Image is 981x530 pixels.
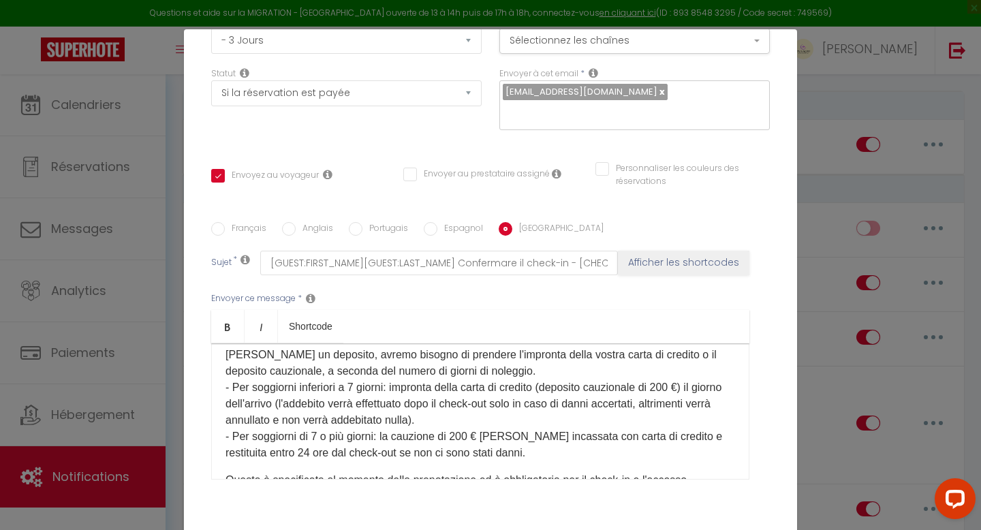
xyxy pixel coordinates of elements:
[589,67,598,78] i: Recipient
[211,310,245,343] a: Bold
[499,67,578,80] label: Envoyer à cet email
[225,472,735,505] p: Questa è specificata al momento della prenotazione ed è obbligatoria per il check-in e l'accesso ...
[505,85,657,98] span: [EMAIL_ADDRESS][DOMAIN_NAME]
[225,222,266,237] label: Français
[278,310,343,343] a: Shortcode
[924,473,981,530] iframe: LiveChat chat widget
[499,28,770,54] button: Sélectionnez les chaînes
[437,222,483,237] label: Espagnol
[362,222,408,237] label: Portugais
[618,251,749,275] button: Afficher les shortcodes
[225,330,735,461] p: Al fine di confermare il vostro arrivo al nostro team per il check-in, e poiché Booking non [PERS...
[240,254,250,265] i: Subject
[552,168,561,179] i: Envoyer au prestataire si il est assigné
[245,310,278,343] a: Italic
[211,67,236,80] label: Statut
[306,293,315,304] i: Message
[323,169,332,180] i: Envoyer au voyageur
[512,222,604,237] label: [GEOGRAPHIC_DATA]
[296,222,333,237] label: Anglais
[211,292,296,305] label: Envoyer ce message
[240,67,249,78] i: Booking status
[211,256,232,270] label: Sujet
